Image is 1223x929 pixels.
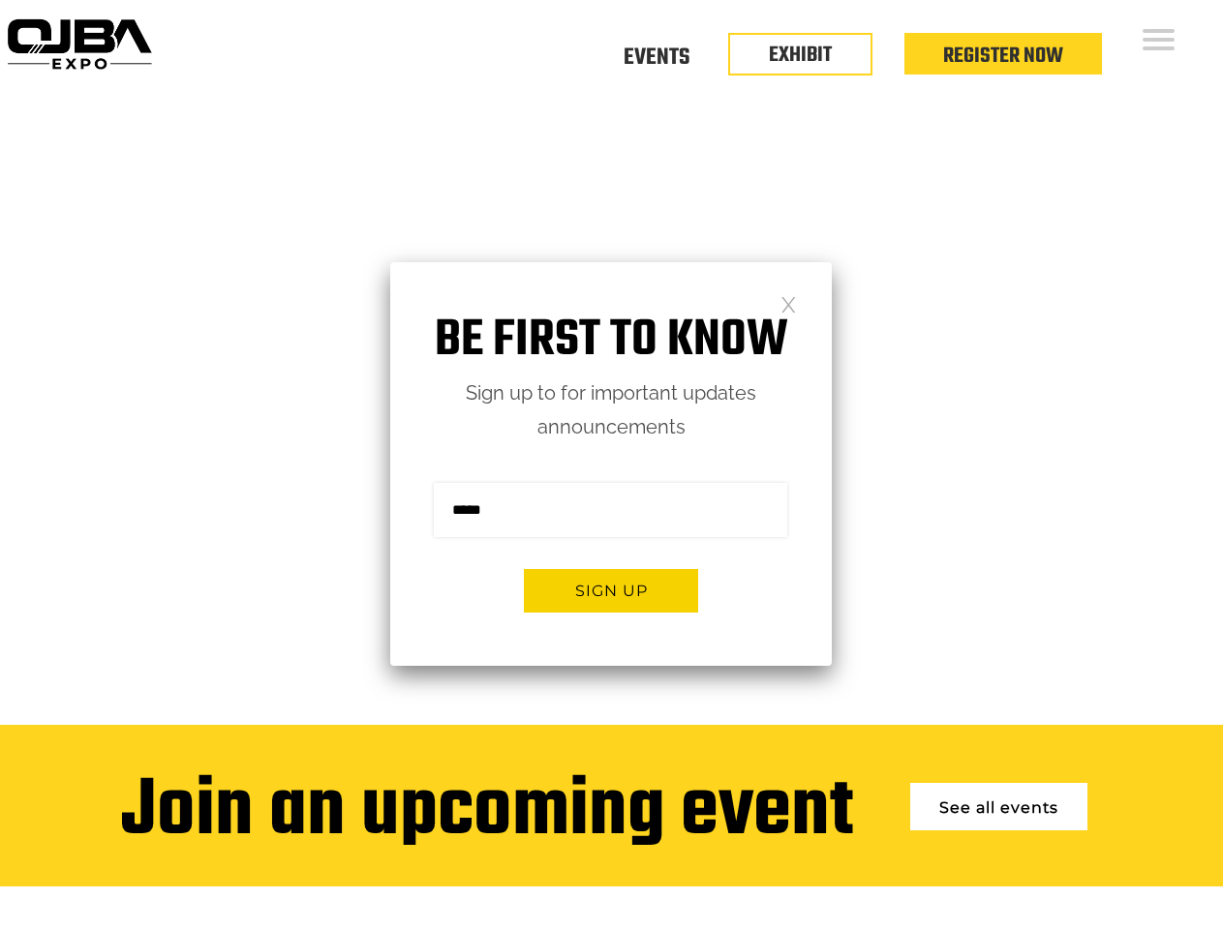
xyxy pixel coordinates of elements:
[390,311,832,372] h1: Be first to know
[390,376,832,444] p: Sign up to for important updates announcements
[524,569,698,613] button: Sign up
[910,783,1087,830] a: See all events
[943,40,1063,73] a: Register Now
[121,768,853,857] div: Join an upcoming event
[780,295,797,312] a: Close
[769,39,832,72] a: EXHIBIT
